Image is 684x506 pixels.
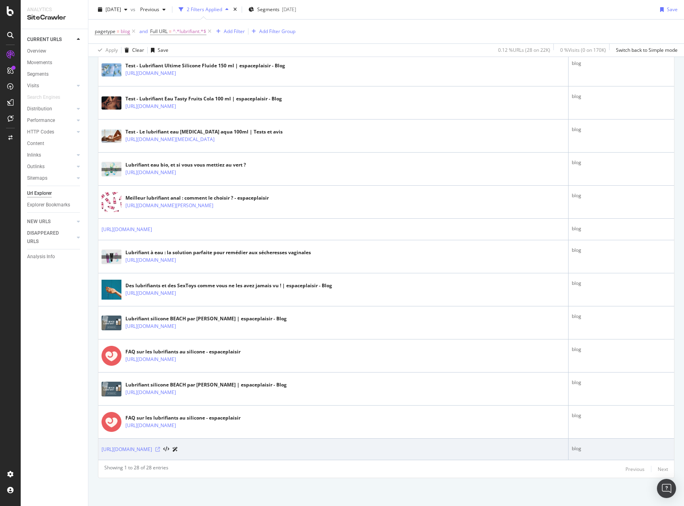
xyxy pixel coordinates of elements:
div: blog [572,192,671,199]
div: Lubrifiant silicone BEACH par [PERSON_NAME] | espaceplaisir - Blog [125,381,287,388]
a: CURRENT URLS [27,35,74,44]
a: [URL][DOMAIN_NAME] [125,289,176,297]
button: Previous [625,464,645,474]
div: DISAPPEARED URLS [27,229,67,246]
div: 2 Filters Applied [187,6,222,13]
div: Save [158,47,168,53]
div: Meilleur lubrifiant anal : comment le choisir ? - espaceplaisir [125,194,269,202]
a: [URL][DOMAIN_NAME][PERSON_NAME] [125,202,213,210]
span: Full URL [150,28,168,35]
a: NEW URLS [27,218,74,226]
div: blog [572,445,671,452]
div: Overview [27,47,46,55]
div: blog [572,280,671,287]
button: Next [658,464,668,474]
div: Inlinks [27,151,41,159]
button: View HTML Source [163,447,169,452]
a: [URL][DOMAIN_NAME] [125,422,176,430]
div: Explorer Bookmarks [27,201,70,209]
div: blog [572,412,671,419]
div: Save [667,6,678,13]
div: Sitemaps [27,174,47,182]
button: Previous [137,3,169,16]
button: 2 Filters Applied [176,3,232,16]
img: main image [102,129,121,143]
div: CURRENT URLS [27,35,62,44]
div: blog [572,247,671,254]
button: Add Filter [213,27,245,36]
div: SiteCrawler [27,13,82,22]
button: Save [657,3,678,16]
a: [URL][DOMAIN_NAME] [125,256,176,264]
div: blog [572,379,671,386]
button: Save [148,44,168,57]
div: Previous [625,466,645,473]
img: main image [102,162,121,177]
div: Analysis Info [27,253,55,261]
img: main image [102,316,121,331]
a: Outlinks [27,163,74,171]
span: = [169,28,172,35]
img: main image [102,249,121,265]
a: Url Explorer [27,189,82,198]
a: Search Engines [27,93,68,102]
div: blog [572,159,671,166]
span: ^.*lubrifiant.*$ [173,26,206,37]
a: HTTP Codes [27,128,74,136]
div: Lubrifiant silicone BEACH par [PERSON_NAME] | espaceplaisir - Blog [125,315,287,322]
img: main image [102,192,121,212]
div: Test - Lubrifiant Ultime Silicone Fluide 150 ml | espaceplaisir - Blog [125,62,285,69]
span: blog [121,26,130,37]
div: FAQ sur les lubrifiants au silicone - espaceplaisir [125,348,240,355]
img: main image [102,412,121,432]
a: Segments [27,70,82,78]
span: vs [131,6,137,13]
div: Clear [132,47,144,53]
span: Segments [257,6,279,13]
img: main image [102,382,121,397]
a: [URL][DOMAIN_NAME] [125,169,176,177]
a: [URL][DOMAIN_NAME] [102,226,152,233]
div: Analytics [27,6,82,13]
a: Analysis Info [27,253,82,261]
div: Distribution [27,105,52,113]
img: main image [102,96,121,110]
div: and [139,28,148,35]
div: Lubrifiant eau bio, et si vous vous mettiez au vert ? [125,161,246,169]
div: Lubrifiant à eau : la solution parfaite pour remédier aux sécheresses vaginales [125,249,311,256]
a: Sitemaps [27,174,74,182]
div: FAQ sur les lubrifiants au silicone - espaceplaisir [125,414,240,422]
a: Overview [27,47,82,55]
button: Switch back to Simple mode [613,44,678,57]
div: times [232,6,238,14]
div: Test - Le lubrifiant eau [MEDICAL_DATA] aqua 100ml | Tests et avis [125,128,283,135]
a: [URL][DOMAIN_NAME] [125,322,176,330]
img: main image [102,346,121,366]
a: Performance [27,116,74,125]
div: 0 % Visits ( 0 on 170K ) [560,47,606,53]
div: Showing 1 to 28 of 28 entries [104,464,168,474]
div: Apply [106,47,118,53]
button: and [137,27,150,35]
button: Add Filter Group [248,27,295,36]
div: Performance [27,116,55,125]
img: main image [102,63,121,76]
a: Content [27,139,82,148]
a: [URL][DOMAIN_NAME] [125,69,176,77]
div: [DATE] [282,6,296,13]
div: blog [572,93,671,100]
span: = [117,28,119,35]
div: Des lubrifiants et des SexToys comme vous ne les avez jamais vu ! | espaceplaisir - Blog [125,282,332,289]
div: blog [572,346,671,353]
div: Open Intercom Messenger [657,479,676,498]
div: blog [572,126,671,133]
div: Segments [27,70,49,78]
button: Clear [121,44,144,57]
div: blog [572,313,671,320]
div: Outlinks [27,163,45,171]
a: Visits [27,82,74,90]
a: Distribution [27,105,74,113]
a: [URL][DOMAIN_NAME][MEDICAL_DATA] [125,135,215,143]
button: [DATE] [95,3,131,16]
div: Next [658,466,668,473]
